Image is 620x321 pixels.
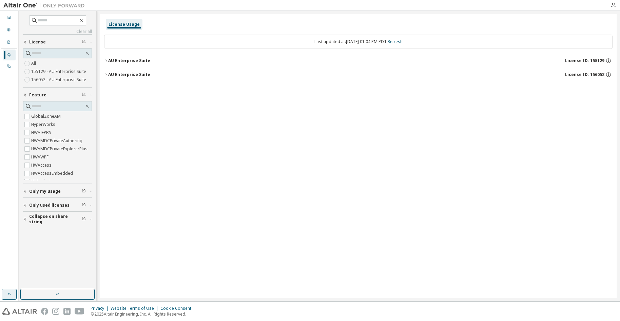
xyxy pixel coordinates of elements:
img: Altair One [3,2,88,9]
a: Clear all [23,29,92,34]
label: HWAccessEmbedded [31,169,74,177]
span: Clear filter [82,216,86,222]
span: Clear filter [82,39,86,45]
span: Clear filter [82,189,86,194]
span: Collapse on share string [29,214,82,225]
div: Last updated at: [DATE] 01:04 PM PDT [104,35,613,49]
div: Dashboard [3,13,16,23]
img: instagram.svg [52,308,59,315]
div: Privacy [91,306,111,311]
div: AU Enterprise Suite [108,72,150,77]
button: AU Enterprise SuiteLicense ID: 155129 [104,53,613,68]
label: HWActivate [31,177,54,186]
div: AU Enterprise Suite [108,58,150,63]
label: HWAMDCPrivateExplorerPlus [31,145,89,153]
span: License ID: 155129 [565,58,604,63]
img: youtube.svg [75,308,84,315]
button: Only used licenses [23,198,92,213]
label: 156052 - AU Enterprise Suite [31,76,88,84]
button: AU Enterprise SuiteLicense ID: 156052 [104,67,613,82]
a: Refresh [388,39,403,44]
label: HWAIFPBS [31,129,53,137]
span: Clear filter [82,203,86,208]
div: On Prem [3,61,16,72]
p: © 2025 Altair Engineering, Inc. All Rights Reserved. [91,311,195,317]
label: HWAccess [31,161,53,169]
div: User Profile [3,25,16,36]
button: Only my usage [23,184,92,199]
span: Clear filter [82,92,86,98]
div: Company Profile [3,37,16,48]
span: License ID: 156052 [565,72,604,77]
span: License [29,39,46,45]
label: HyperWorks [31,120,57,129]
span: Only used licenses [29,203,70,208]
button: Collapse on share string [23,212,92,227]
img: linkedin.svg [63,308,71,315]
button: Feature [23,88,92,102]
div: License Usage [109,22,140,27]
div: Cookie Consent [160,306,195,311]
span: Feature [29,92,46,98]
div: Website Terms of Use [111,306,160,311]
label: HWAMDCPrivateAuthoring [31,137,84,145]
label: HWAWPF [31,153,50,161]
label: GlobalZoneAM [31,112,62,120]
label: 155129 - AU Enterprise Suite [31,68,88,76]
label: All [31,59,37,68]
img: altair_logo.svg [2,308,37,315]
div: Managed [3,50,16,60]
img: facebook.svg [41,308,48,315]
button: License [23,35,92,50]
span: Only my usage [29,189,61,194]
